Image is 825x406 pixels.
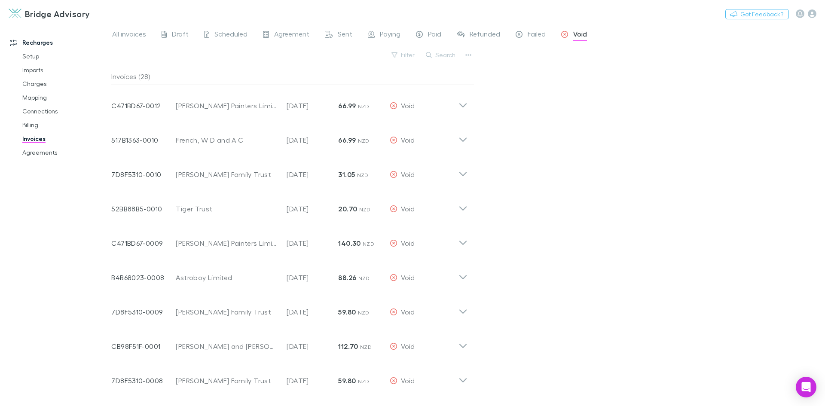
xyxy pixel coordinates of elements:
[104,85,474,119] div: C471BD67-0012[PERSON_NAME] Painters Limited[DATE]66.99 NZDVoid
[9,9,21,19] img: Bridge Advisory's Logo
[573,30,587,41] span: Void
[176,135,278,145] div: French, W D and A C
[104,257,474,291] div: B4B68023-0008Astroboy Limited[DATE]88.26 NZDVoid
[380,30,400,41] span: Paying
[214,30,247,41] span: Scheduled
[422,50,461,60] button: Search
[111,375,176,386] p: 7D8F5310-0008
[725,9,789,19] button: Got Feedback?
[796,377,816,397] div: Open Intercom Messenger
[104,154,474,188] div: 7D8F5310-0010[PERSON_NAME] Family Trust[DATE]31.05 NZDVoid
[358,275,370,281] span: NZD
[14,118,116,132] a: Billing
[387,50,420,60] button: Filter
[104,119,474,154] div: 517B1363-0010French, W D and A C[DATE]66.99 NZDVoid
[176,169,278,180] div: [PERSON_NAME] Family Trust
[111,169,176,180] p: 7D8F5310-0010
[287,375,338,386] p: [DATE]
[176,204,278,214] div: Tiger Trust
[287,169,338,180] p: [DATE]
[401,170,415,178] span: Void
[360,344,372,350] span: NZD
[176,307,278,317] div: [PERSON_NAME] Family Trust
[14,104,116,118] a: Connections
[401,205,415,213] span: Void
[338,101,356,110] strong: 66.99
[401,136,415,144] span: Void
[401,273,415,281] span: Void
[14,49,116,63] a: Setup
[338,308,356,316] strong: 59.80
[401,376,415,385] span: Void
[401,308,415,316] span: Void
[470,30,500,41] span: Refunded
[14,63,116,77] a: Imports
[358,309,370,316] span: NZD
[428,30,441,41] span: Paid
[176,238,278,248] div: [PERSON_NAME] Painters Limited
[111,341,176,351] p: CB98F51F-0001
[338,30,352,41] span: Sent
[3,3,95,24] a: Bridge Advisory
[287,341,338,351] p: [DATE]
[338,136,356,144] strong: 66.99
[14,77,116,91] a: Charges
[363,241,374,247] span: NZD
[401,239,415,247] span: Void
[358,103,370,110] span: NZD
[287,101,338,111] p: [DATE]
[358,137,370,144] span: NZD
[104,291,474,326] div: 7D8F5310-0009[PERSON_NAME] Family Trust[DATE]59.80 NZDVoid
[14,146,116,159] a: Agreements
[338,170,355,179] strong: 31.05
[111,204,176,214] p: 52BB88B5-0010
[172,30,189,41] span: Draft
[111,238,176,248] p: C471BD67-0009
[14,91,116,104] a: Mapping
[104,326,474,360] div: CB98F51F-0001[PERSON_NAME] and [PERSON_NAME][DATE]112.70 NZDVoid
[338,239,361,247] strong: 140.30
[338,376,356,385] strong: 59.80
[14,132,116,146] a: Invoices
[338,205,357,213] strong: 20.70
[287,238,338,248] p: [DATE]
[104,188,474,223] div: 52BB88B5-0010Tiger Trust[DATE]20.70 NZDVoid
[2,36,116,49] a: Recharges
[111,135,176,145] p: 517B1363-0010
[176,375,278,386] div: [PERSON_NAME] Family Trust
[338,273,356,282] strong: 88.26
[25,9,90,19] h3: Bridge Advisory
[401,101,415,110] span: Void
[111,307,176,317] p: 7D8F5310-0009
[176,101,278,111] div: [PERSON_NAME] Painters Limited
[528,30,546,41] span: Failed
[111,272,176,283] p: B4B68023-0008
[274,30,309,41] span: Agreement
[287,204,338,214] p: [DATE]
[111,101,176,111] p: C471BD67-0012
[176,341,278,351] div: [PERSON_NAME] and [PERSON_NAME]
[358,378,370,385] span: NZD
[104,223,474,257] div: C471BD67-0009[PERSON_NAME] Painters Limited[DATE]140.30 NZDVoid
[338,342,358,351] strong: 112.70
[287,135,338,145] p: [DATE]
[104,360,474,394] div: 7D8F5310-0008[PERSON_NAME] Family Trust[DATE]59.80 NZDVoid
[176,272,278,283] div: Astroboy Limited
[357,172,369,178] span: NZD
[287,307,338,317] p: [DATE]
[401,342,415,350] span: Void
[287,272,338,283] p: [DATE]
[359,206,371,213] span: NZD
[112,30,146,41] span: All invoices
